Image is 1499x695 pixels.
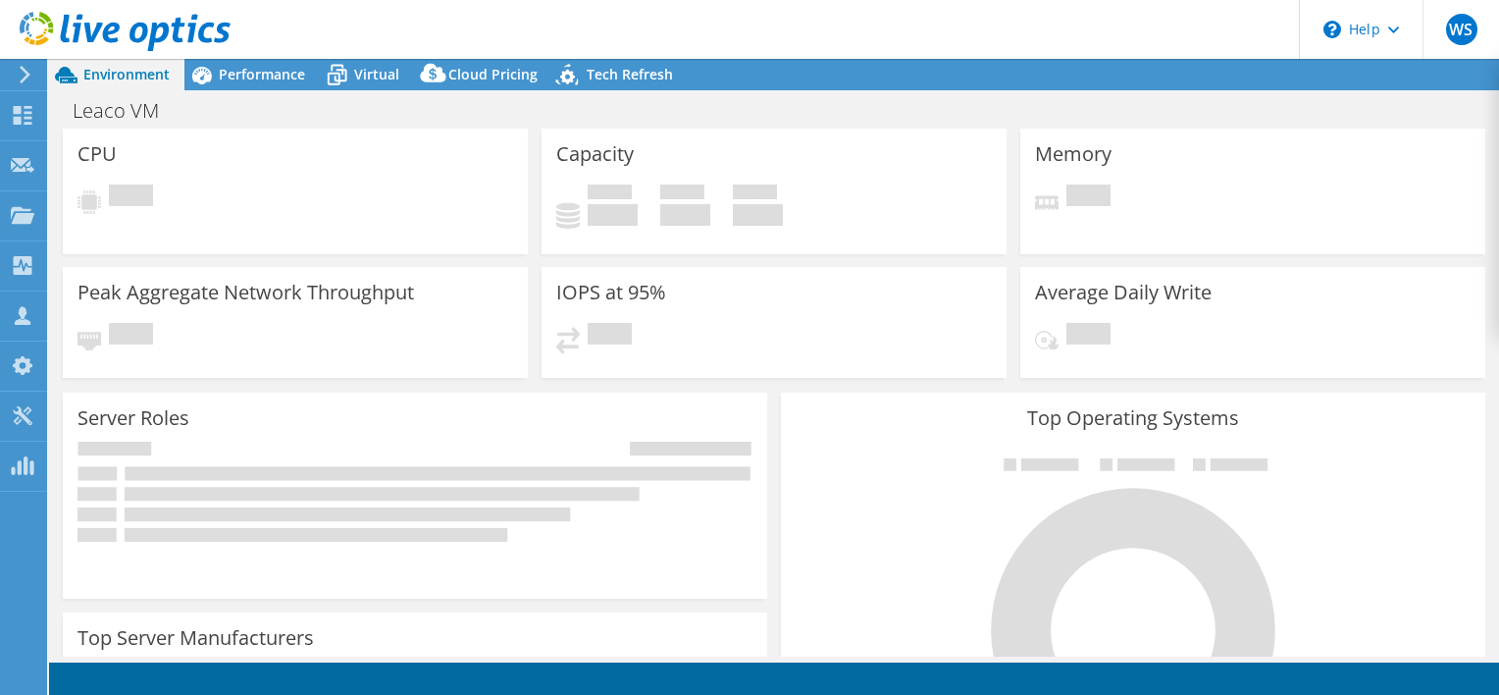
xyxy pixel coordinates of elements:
span: Pending [1066,323,1111,349]
h1: Leaco VM [64,100,189,122]
h3: Capacity [556,143,634,165]
span: Tech Refresh [587,65,673,83]
span: Virtual [354,65,399,83]
h3: Top Server Manufacturers [78,627,314,649]
h3: CPU [78,143,117,165]
span: Pending [1066,185,1111,211]
span: Pending [588,323,632,349]
span: Used [588,185,632,204]
span: Performance [219,65,305,83]
span: Pending [109,323,153,349]
h4: 0 GiB [733,204,783,226]
h3: Peak Aggregate Network Throughput [78,282,414,303]
span: Environment [83,65,170,83]
span: Total [733,185,777,204]
span: Free [660,185,704,204]
span: Pending [109,185,153,211]
svg: \n [1323,21,1341,38]
h3: IOPS at 95% [556,282,666,303]
span: Cloud Pricing [448,65,538,83]
h4: 0 GiB [660,204,710,226]
h4: 0 GiB [588,204,638,226]
h3: Top Operating Systems [796,407,1471,429]
h3: Memory [1035,143,1111,165]
h3: Server Roles [78,407,189,429]
span: WS [1446,14,1477,45]
h3: Average Daily Write [1035,282,1212,303]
